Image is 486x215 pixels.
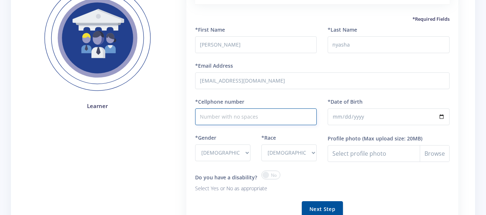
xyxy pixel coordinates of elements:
[362,135,422,142] label: (Max upload size: 20MB)
[328,26,357,33] label: *Last Name
[195,16,450,23] h5: *Required Fields
[195,62,233,69] label: *Email Address
[261,134,276,142] label: *Race
[195,36,317,53] input: First Name
[195,174,257,181] label: Do you have a disability?
[328,98,363,105] label: *Date of Birth
[195,184,317,193] p: Select Yes or No as appropriate
[328,135,361,142] label: Profile photo
[328,36,450,53] input: Last Name
[195,134,216,142] label: *Gender
[195,98,244,105] label: *Cellphone number
[33,102,162,110] h4: Learner
[195,108,317,125] input: Number with no spaces
[195,72,450,89] input: Email Address
[195,26,225,33] label: *First Name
